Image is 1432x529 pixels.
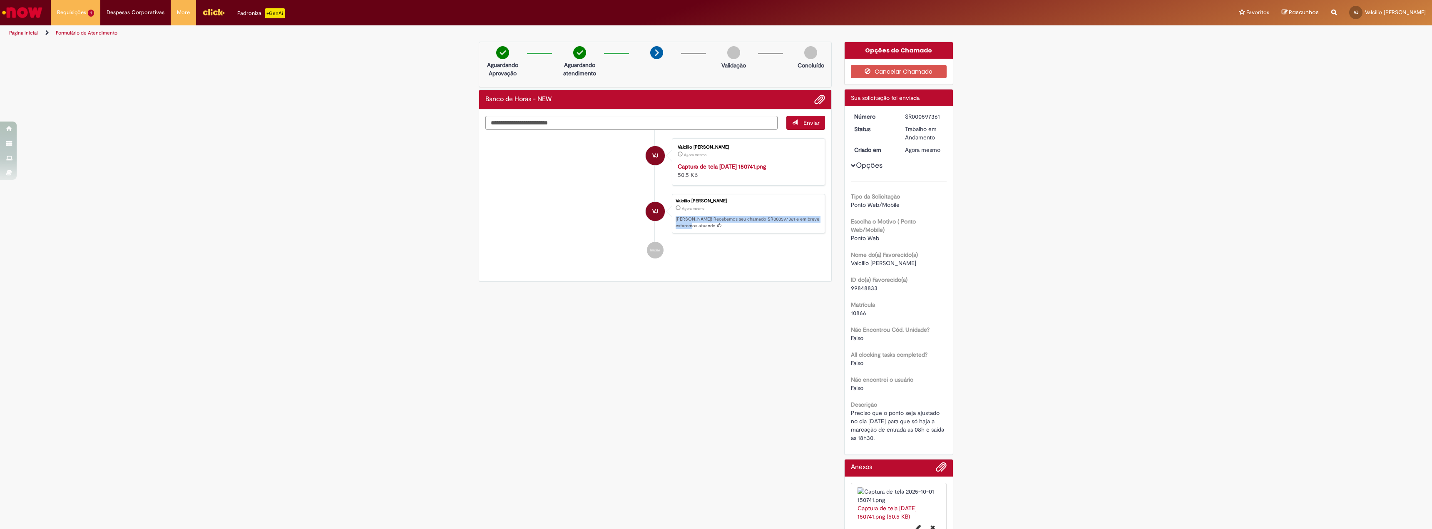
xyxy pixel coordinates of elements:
[57,8,86,17] span: Requisições
[851,326,930,333] b: Não Encontrou Cód. Unidade?
[485,130,825,267] ul: Histórico de tíquete
[851,251,918,258] b: Nome do(a) Favorecido(a)
[727,46,740,59] img: img-circle-grey.png
[936,462,947,477] button: Adicionar anexos
[851,234,879,242] span: Ponto Web
[905,146,944,154] div: 01/10/2025 15:08:31
[676,216,820,229] p: [PERSON_NAME]! Recebemos seu chamado SR000597361 e em breve estaremos atuando.
[1354,10,1358,15] span: VJ
[6,25,948,41] ul: Trilhas de página
[1289,8,1319,16] span: Rascunhos
[177,8,190,17] span: More
[678,163,766,170] a: Captura de tela [DATE] 150741.png
[650,46,663,59] img: arrow-next.png
[851,464,872,471] h2: Anexos
[905,146,940,154] span: Agora mesmo
[848,112,899,121] dt: Número
[851,94,920,102] span: Sua solicitação foi enviada
[905,112,944,121] div: SR000597361
[851,401,877,408] b: Descrição
[646,146,665,165] div: Valcilio Eugenio Silva Junior
[1,4,44,21] img: ServiceNow
[803,119,820,127] span: Enviar
[858,487,940,504] img: Captura de tela 2025-10-01 150741.png
[851,309,866,317] span: 10866
[845,42,953,59] div: Opções do Chamado
[1282,9,1319,17] a: Rascunhos
[851,193,900,200] b: Tipo da Solicitação
[678,162,816,179] div: 50.5 KB
[1246,8,1269,17] span: Favoritos
[851,359,863,367] span: Falso
[652,201,658,221] span: VJ
[858,504,917,520] a: Captura de tela [DATE] 150741.png (50.5 KB)
[682,206,704,211] span: Agora mesmo
[573,46,586,59] img: check-circle-green.png
[496,46,509,59] img: check-circle-green.png
[237,8,285,18] div: Padroniza
[646,202,665,221] div: Valcilio Eugenio Silva Junior
[798,61,824,70] p: Concluído
[678,145,816,150] div: Valcilio [PERSON_NAME]
[676,199,820,204] div: Valcilio [PERSON_NAME]
[485,194,825,234] li: Valcilio Eugenio Silva Junior
[202,6,225,18] img: click_logo_yellow_360x200.png
[848,125,899,133] dt: Status
[851,276,907,283] b: ID do(a) Favorecido(a)
[684,152,706,157] span: Agora mesmo
[905,146,940,154] time: 01/10/2025 15:08:31
[851,334,863,342] span: Falso
[851,218,916,233] b: Escolha o Motivo ( Ponto Web/Mobile)
[851,301,875,308] b: Matrícula
[721,61,746,70] p: Validação
[851,284,878,292] span: 99848833
[9,30,38,36] a: Página inicial
[851,409,946,442] span: Preciso que o ponto seja ajustado no dia [DATE] para que só haja a marcação de entrada as 08h e s...
[559,61,600,77] p: Aguardando atendimento
[851,376,913,383] b: Não encontrei o usuário
[485,116,778,130] textarea: Digite sua mensagem aqui...
[88,10,94,17] span: 1
[786,116,825,130] button: Enviar
[485,96,552,103] h2: Banco de Horas - NEW Histórico de tíquete
[265,8,285,18] p: +GenAi
[851,351,927,358] b: All clocking tasks completed?
[851,259,916,267] span: Valcilio [PERSON_NAME]
[652,146,658,166] span: VJ
[848,146,899,154] dt: Criado em
[684,152,706,157] time: 01/10/2025 15:08:25
[814,94,825,105] button: Adicionar anexos
[56,30,117,36] a: Formulário de Atendimento
[482,61,523,77] p: Aguardando Aprovação
[851,65,947,78] button: Cancelar Chamado
[1365,9,1426,16] span: Valcilio [PERSON_NAME]
[107,8,164,17] span: Despesas Corporativas
[905,125,944,142] div: Trabalho em Andamento
[804,46,817,59] img: img-circle-grey.png
[851,384,863,392] span: Falso
[851,201,900,209] span: Ponto Web/Mobile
